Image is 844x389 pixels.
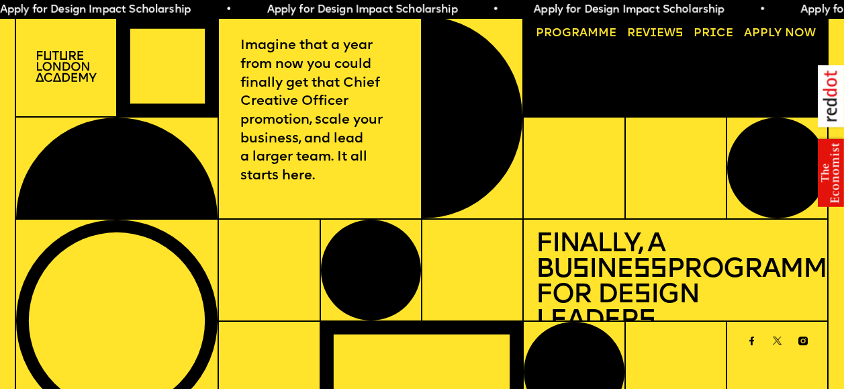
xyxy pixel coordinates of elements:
[572,257,589,284] span: s
[621,22,688,46] a: Reviews
[530,22,622,46] a: Programme
[688,22,739,46] a: Price
[633,257,667,284] span: ss
[639,308,655,335] span: s
[757,5,763,15] span: •
[240,37,400,185] p: Imagine that a year from now you could finally get that Chief Creative Officer promotion, scale y...
[223,5,229,15] span: •
[536,232,816,335] h1: Finally, a Bu ine Programme for De ign Leader
[489,5,496,15] span: •
[634,282,651,309] span: s
[744,28,752,39] span: A
[579,28,588,39] span: a
[738,22,821,46] a: Apply now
